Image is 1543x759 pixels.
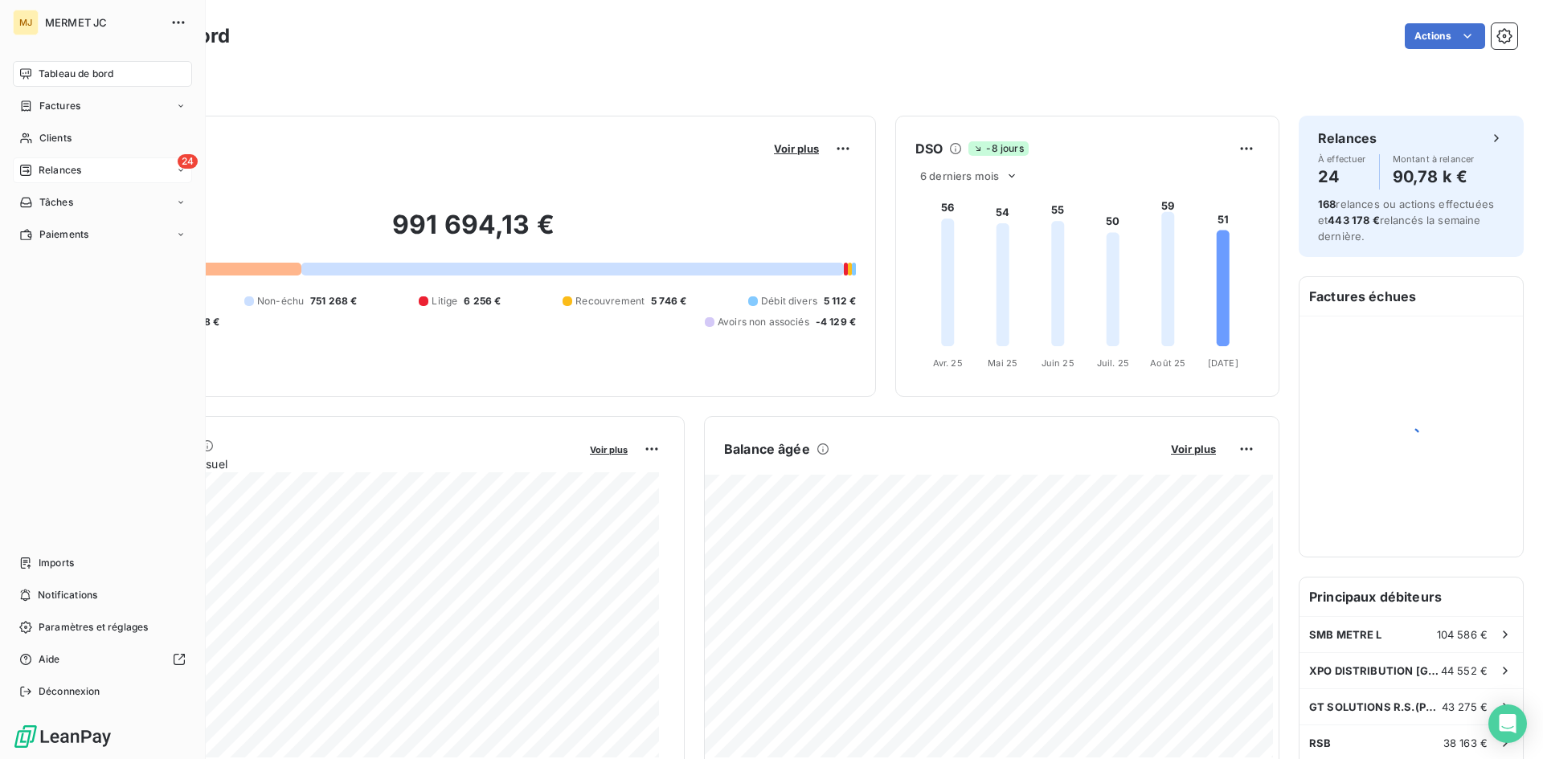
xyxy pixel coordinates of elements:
span: Relances [39,163,81,178]
button: Actions [1405,23,1485,49]
span: 5 746 € [651,294,686,308]
h6: Relances [1318,129,1377,148]
span: 5 112 € [824,294,856,308]
span: Débit divers [761,294,817,308]
span: 751 268 € [310,294,357,308]
span: Montant à relancer [1393,154,1475,164]
h6: Principaux débiteurs [1299,577,1523,616]
span: À effectuer [1318,154,1366,164]
span: Tableau de bord [39,67,113,81]
span: Notifications [38,588,97,602]
span: 6 256 € [464,294,501,308]
button: Voir plus [769,141,824,156]
span: 104 586 € [1437,628,1488,641]
span: Paiements [39,227,88,242]
span: 24 [178,154,198,169]
span: Clients [39,131,72,145]
span: 6 derniers mois [920,169,999,182]
span: MERMET JC [45,16,161,29]
h4: 90,78 k € [1393,164,1475,190]
div: Open Intercom Messenger [1488,704,1527,743]
tspan: Mai 25 [988,357,1017,369]
span: Voir plus [774,142,819,155]
span: Tâches [39,195,73,210]
button: Voir plus [585,442,632,456]
h2: 991 694,13 € [91,209,856,257]
img: Logo LeanPay [13,724,113,749]
span: Imports [39,556,74,570]
span: 168 [1318,198,1336,210]
span: RSB [1309,737,1331,749]
span: relances ou actions effectuées et relancés la semaine dernière. [1318,198,1494,243]
h6: Factures échues [1299,277,1523,316]
h4: 24 [1318,164,1366,190]
div: MJ [13,10,39,35]
button: Voir plus [1166,442,1221,456]
span: 38 163 € [1443,737,1488,749]
span: Factures [39,99,80,113]
h6: Balance âgée [724,439,810,459]
tspan: Juin 25 [1042,357,1074,369]
span: Chiffre d'affaires mensuel [91,455,579,472]
tspan: Juil. 25 [1097,357,1129,369]
span: 43 275 € [1442,700,1488,713]
span: SMB METRE L [1309,628,1382,641]
span: Recouvrement [575,294,645,308]
tspan: [DATE] [1208,357,1238,369]
span: Voir plus [1171,443,1216,455]
span: XPO DISTRIBUTION [GEOGRAPHIC_DATA] [1309,664,1441,677]
span: 44 552 € [1441,664,1488,677]
span: 443 178 € [1328,214,1379,226]
tspan: Avr. 25 [933,357,963,369]
a: Aide [13,647,192,672]
span: Avoirs non associés [718,315,809,329]
tspan: Août 25 [1150,357,1185,369]
span: Voir plus [590,444,628,455]
span: Paramètres et réglages [39,620,148,635]
span: Non-échu [257,294,304,308]
span: -4 129 € [816,315,856,329]
span: Litige [432,294,457,308]
span: GT SOLUTIONS R.S.(PNEUS) [1309,700,1442,713]
span: Déconnexion [39,684,100,699]
span: Aide [39,652,60,667]
span: -8 jours [968,141,1028,156]
h6: DSO [915,139,943,158]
